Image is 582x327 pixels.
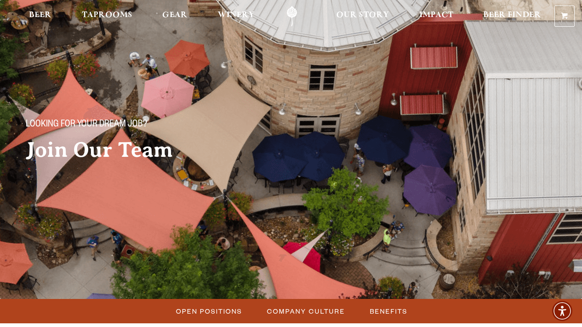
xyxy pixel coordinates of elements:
a: Benefits [364,304,412,318]
span: Our Story [336,11,389,19]
div: Accessibility Menu [552,301,572,321]
span: Company Culture [267,304,345,318]
span: Taprooms [82,11,132,19]
a: Company Culture [261,304,350,318]
a: Odell Home [275,6,309,27]
a: Taprooms [76,6,138,27]
span: Beer [29,11,51,19]
span: Beer Finder [483,11,541,19]
span: Winery [218,11,254,19]
a: Gear [156,6,193,27]
span: Looking for your dream job? [26,119,147,131]
a: Beer [23,6,57,27]
span: Open Positions [176,304,242,318]
span: Impact [419,11,453,19]
a: Impact [413,6,459,27]
a: Winery [212,6,260,27]
span: Gear [162,11,187,19]
a: Open Positions [170,304,247,318]
h2: Join Our Team [26,138,312,161]
span: Benefits [370,304,407,318]
a: Our Story [330,6,395,27]
a: Beer Finder [477,6,547,27]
